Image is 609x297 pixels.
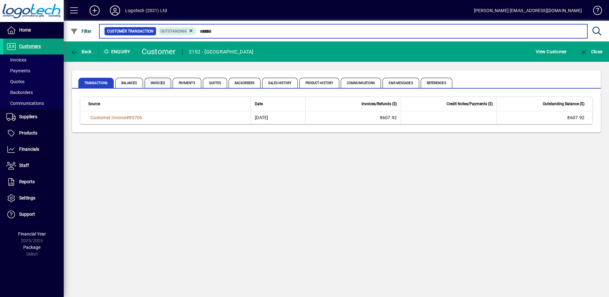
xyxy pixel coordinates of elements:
[70,29,92,34] span: Filter
[173,78,201,88] span: Payments
[105,5,125,16] button: Profile
[142,47,176,57] div: Customer
[580,49,602,54] span: Close
[536,47,567,57] span: View Customer
[90,115,126,120] span: Customer Invoice
[19,27,31,33] span: Home
[3,98,64,109] a: Communications
[255,100,263,107] span: Date
[3,109,64,125] a: Suppliers
[107,28,154,34] span: Customer Transaction
[3,206,64,222] a: Support
[3,65,64,76] a: Payments
[189,47,254,57] div: 2152 - [GEOGRAPHIC_DATA]
[305,111,401,124] td: 8607.92
[255,100,301,107] div: Date
[262,78,297,88] span: Sales History
[19,179,35,184] span: Reports
[3,190,64,206] a: Settings
[362,100,397,107] span: Invoices/Refunds ($)
[19,130,37,135] span: Products
[6,68,30,73] span: Payments
[145,78,171,88] span: Invoices
[447,100,493,107] span: Credit Notes/Payments ($)
[19,114,37,119] span: Suppliers
[573,46,609,57] app-page-header-button: Close enquiry
[69,46,93,57] button: Back
[3,158,64,174] a: Staff
[125,5,167,16] div: Logotech (2021) Ltd
[6,90,33,95] span: Backorders
[3,141,64,157] a: Financials
[543,100,584,107] span: Outstanding Balance ($)
[3,87,64,98] a: Backorders
[19,147,39,152] span: Financials
[88,114,145,121] a: Customer Invoice#89706
[129,115,142,120] span: 89706
[84,5,105,16] button: Add
[19,163,29,168] span: Staff
[69,25,93,37] button: Filter
[19,195,35,200] span: Settings
[3,125,64,141] a: Products
[341,78,381,88] span: Communications
[115,78,143,88] span: Balances
[19,44,41,49] span: Customers
[70,49,92,54] span: Back
[64,46,99,57] app-page-header-button: Back
[588,1,601,22] a: Knowledge Base
[88,100,100,107] span: Source
[421,78,452,88] span: References
[19,212,35,217] span: Support
[6,57,26,62] span: Invoices
[158,27,197,35] mat-chip: Outstanding Status: Outstanding
[3,174,64,190] a: Reports
[383,78,419,88] span: SMS Messages
[99,47,137,57] div: Enquiry
[534,46,568,57] button: View Customer
[229,78,261,88] span: Backorders
[161,29,187,33] span: Outstanding
[3,54,64,65] a: Invoices
[3,76,64,87] a: Quotes
[126,115,129,120] span: #
[6,101,44,106] span: Communications
[3,22,64,38] a: Home
[299,78,340,88] span: Product History
[23,245,40,250] span: Package
[203,78,227,88] span: Quotes
[6,79,25,84] span: Quotes
[251,111,305,124] td: [DATE]
[18,231,46,236] span: Financial Year
[78,78,114,88] span: Transactions
[474,5,582,16] div: [PERSON_NAME] [EMAIL_ADDRESS][DOMAIN_NAME]
[578,46,604,57] button: Close
[497,111,592,124] td: 8607.92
